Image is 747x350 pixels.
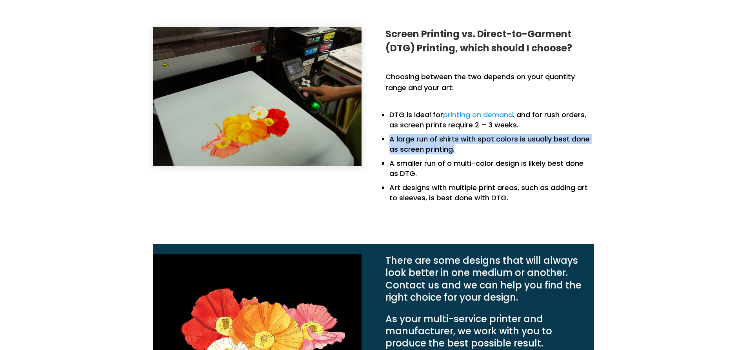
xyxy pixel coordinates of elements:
a: printing on demand [443,110,513,120]
p: There are some designs that will always look better in one medium or another. Contact us and we c... [385,254,586,313]
p: Choosing between the two depends on your quantity range and your art: [385,71,594,94]
img: flower_op [153,27,362,166]
p: As your multi-service printer and manufacturer, we work with you to produce the best possible res... [385,313,586,350]
li: DTG is ideal for . and for rush orders, as screen prints require 2 – 3 weeks. [389,106,594,130]
li: . [389,154,594,179]
li: Art designs with multiple print areas, such as adding art to sleeves, is best done with DTG. [389,179,594,203]
h3: Screen Printing vs. Direct-to-Garment (DTG) Printing, which should I choose? [385,27,594,59]
span: A large run of shirts with spot colors is usually best done as screen printing [389,134,590,154]
span: A smaller run of a multi-color design is likely best done as DTG [389,158,583,178]
li: . [389,130,594,154]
